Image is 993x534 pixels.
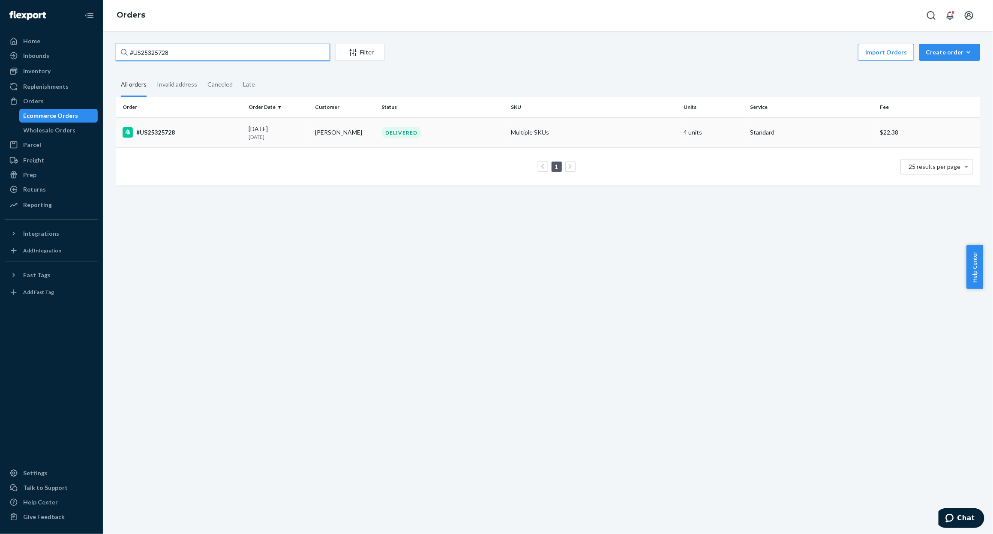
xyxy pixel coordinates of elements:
[5,153,98,167] a: Freight
[5,481,98,495] button: Talk to Support
[919,44,980,61] button: Create order
[23,271,51,279] div: Fast Tags
[23,185,46,194] div: Returns
[378,97,508,117] th: Status
[681,97,747,117] th: Units
[5,495,98,509] a: Help Center
[23,67,51,75] div: Inventory
[23,288,54,296] div: Add Fast Tag
[507,117,680,147] td: Multiple SKUs
[909,163,961,170] span: 25 results per page
[5,466,98,480] a: Settings
[116,44,330,61] input: Search orders
[23,483,68,492] div: Talk to Support
[939,508,984,530] iframe: Opens a widget where you can chat to one of our agents
[23,141,41,149] div: Parcel
[23,82,69,91] div: Replenishments
[23,498,58,507] div: Help Center
[966,245,983,289] button: Help Center
[243,73,255,96] div: Late
[23,51,49,60] div: Inbounds
[23,247,61,254] div: Add Integration
[960,7,978,24] button: Open account menu
[336,48,384,57] div: Filter
[249,133,309,141] p: [DATE]
[5,227,98,240] button: Integrations
[876,117,980,147] td: $22.38
[23,97,44,105] div: Orders
[5,244,98,258] a: Add Integration
[5,510,98,524] button: Give Feedback
[381,127,421,138] div: DELIVERED
[5,64,98,78] a: Inventory
[23,37,40,45] div: Home
[19,123,98,137] a: Wholesale Orders
[681,117,747,147] td: 4 units
[116,97,246,117] th: Order
[5,138,98,152] a: Parcel
[23,171,36,179] div: Prep
[23,156,44,165] div: Freight
[553,163,560,170] a: Page 1 is your current page
[5,268,98,282] button: Fast Tags
[858,44,914,61] button: Import Orders
[249,125,309,141] div: [DATE]
[942,7,959,24] button: Open notifications
[246,97,312,117] th: Order Date
[747,97,876,117] th: Service
[926,48,974,57] div: Create order
[312,117,378,147] td: [PERSON_NAME]
[23,229,59,238] div: Integrations
[923,7,940,24] button: Open Search Box
[5,285,98,299] a: Add Fast Tag
[110,3,152,28] ol: breadcrumbs
[23,513,65,521] div: Give Feedback
[5,49,98,63] a: Inbounds
[5,198,98,212] a: Reporting
[5,168,98,182] a: Prep
[121,73,147,97] div: All orders
[24,126,76,135] div: Wholesale Orders
[81,7,98,24] button: Close Navigation
[207,73,233,96] div: Canceled
[24,111,78,120] div: Ecommerce Orders
[750,128,873,137] p: Standard
[5,34,98,48] a: Home
[19,109,98,123] a: Ecommerce Orders
[23,469,48,477] div: Settings
[315,103,375,111] div: Customer
[876,97,980,117] th: Fee
[157,73,197,96] div: Invalid address
[9,11,46,20] img: Flexport logo
[507,97,680,117] th: SKU
[23,201,52,209] div: Reporting
[117,10,145,20] a: Orders
[5,80,98,93] a: Replenishments
[335,44,385,61] button: Filter
[5,94,98,108] a: Orders
[5,183,98,196] a: Returns
[123,127,242,138] div: #US25325728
